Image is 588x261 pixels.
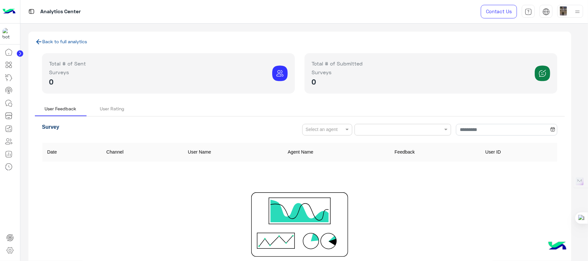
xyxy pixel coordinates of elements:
a: Back to full analytics [35,39,88,44]
div: User Feedback [45,105,77,112]
th: User Name [183,143,283,162]
a: tab [522,5,535,18]
img: 322208621163248 [3,28,14,40]
th: Date [42,143,101,162]
h4: 0 [49,77,86,86]
a: Contact Us [481,5,517,18]
th: Feedback [390,143,480,162]
h6: Surveys [312,69,363,75]
img: tab [525,8,532,15]
img: survey_totalSent.svg [272,65,288,81]
p: Analytics Center [40,7,81,16]
div: User Rating [100,105,125,112]
h1: Survey [42,124,297,130]
h6: Total # of Submitted [312,60,363,66]
img: tab [27,7,36,15]
img: tab [542,8,550,15]
img: hulul-logo.png [546,235,569,258]
img: profile [573,8,582,16]
img: userImage [559,6,568,15]
img: Logo [3,5,15,18]
th: Channel [101,143,183,162]
th: User ID [480,143,557,162]
h4: 0 [312,77,363,86]
h6: Surveys [49,69,86,75]
h6: Total # of Sent [49,60,86,66]
img: survey_totalSubmitted.svg [535,65,550,81]
th: Agent Name [283,143,390,162]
